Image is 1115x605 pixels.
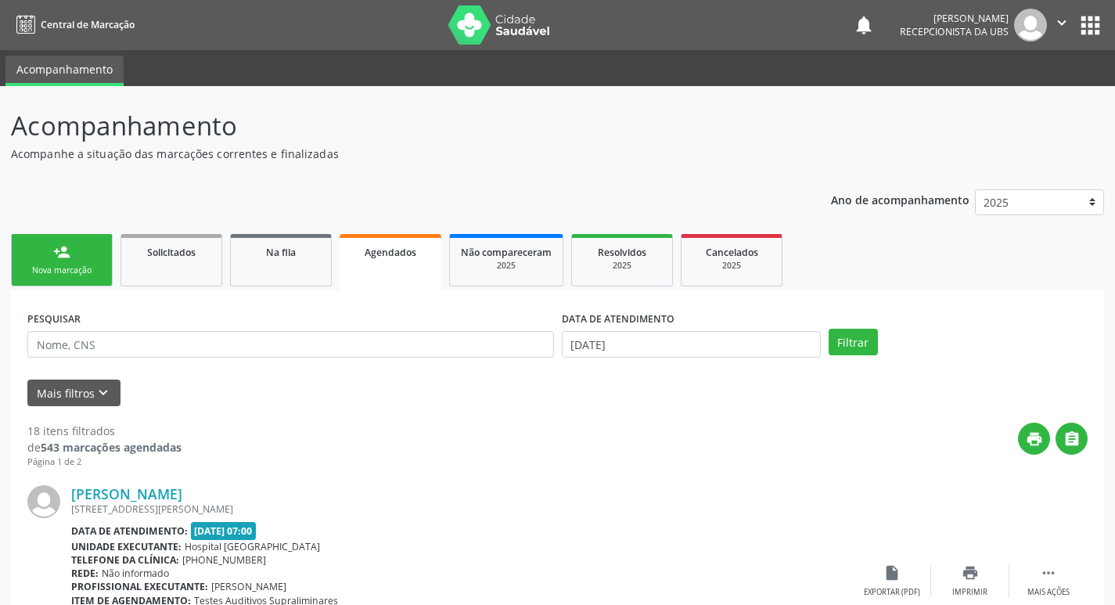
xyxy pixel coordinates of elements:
i: print [1026,430,1043,448]
img: img [27,485,60,518]
a: Central de Marcação [11,12,135,38]
strong: 543 marcações agendadas [41,440,182,455]
div: Página 1 de 2 [27,456,182,469]
div: 2025 [692,260,771,272]
label: PESQUISAR [27,307,81,331]
span: Não compareceram [461,246,552,259]
p: Acompanhe a situação das marcações correntes e finalizadas [11,146,776,162]
div: de [27,439,182,456]
div: person_add [53,243,70,261]
span: Cancelados [706,246,758,259]
b: Telefone da clínica: [71,553,179,567]
button: notifications [853,14,875,36]
label: DATA DE ATENDIMENTO [562,307,674,331]
div: 2025 [583,260,661,272]
button:  [1047,9,1077,41]
div: Exportar (PDF) [864,587,920,598]
span: Recepcionista da UBS [900,25,1009,38]
input: Selecione um intervalo [562,331,821,358]
img: img [1014,9,1047,41]
button: Mais filtroskeyboard_arrow_down [27,380,120,407]
i: print [962,564,979,582]
div: Imprimir [952,587,987,598]
div: Nova marcação [23,265,101,276]
span: Na fila [266,246,296,259]
span: [PHONE_NUMBER] [182,553,266,567]
span: [DATE] 07:00 [191,522,257,540]
i: insert_drive_file [883,564,901,582]
a: [PERSON_NAME] [71,485,182,502]
div: 18 itens filtrados [27,423,182,439]
div: [STREET_ADDRESS][PERSON_NAME] [71,502,853,516]
b: Rede: [71,567,99,580]
input: Nome, CNS [27,331,554,358]
button: Filtrar [829,329,878,355]
p: Acompanhamento [11,106,776,146]
b: Profissional executante: [71,580,208,593]
p: Ano de acompanhamento [831,189,969,209]
i: keyboard_arrow_down [95,384,112,402]
span: Solicitados [147,246,196,259]
i:  [1040,564,1057,582]
div: Mais ações [1027,587,1070,598]
span: Resolvidos [598,246,646,259]
button: print [1018,423,1050,455]
b: Data de atendimento: [71,524,188,538]
button:  [1056,423,1088,455]
span: Não informado [102,567,169,580]
span: Agendados [365,246,416,259]
i:  [1053,14,1070,31]
i:  [1063,430,1081,448]
b: Unidade executante: [71,540,182,553]
a: Acompanhamento [5,56,124,86]
span: [PERSON_NAME] [211,580,286,593]
span: Central de Marcação [41,18,135,31]
div: 2025 [461,260,552,272]
div: [PERSON_NAME] [900,12,1009,25]
button: apps [1077,12,1104,39]
span: Hospital [GEOGRAPHIC_DATA] [185,540,320,553]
